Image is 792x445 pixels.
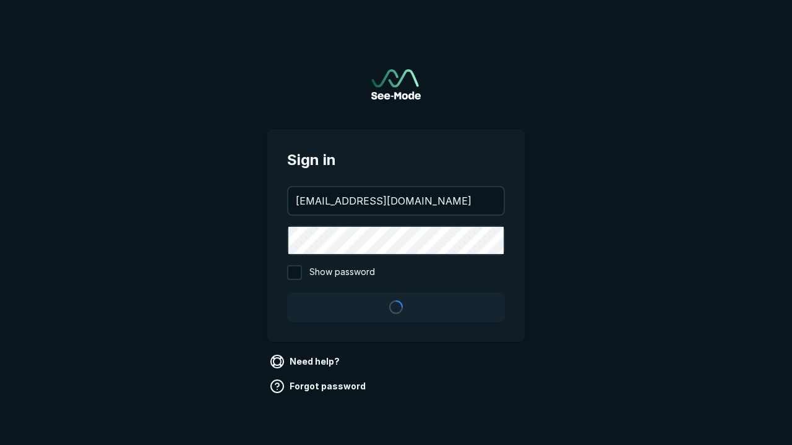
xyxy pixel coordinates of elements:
a: Forgot password [267,376,371,396]
a: Go to sign in [371,69,421,100]
span: Sign in [287,149,505,171]
a: Need help? [267,352,345,371]
input: your@email.com [288,187,504,214]
span: Show password [309,265,375,280]
img: See-Mode Logo [371,69,421,100]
